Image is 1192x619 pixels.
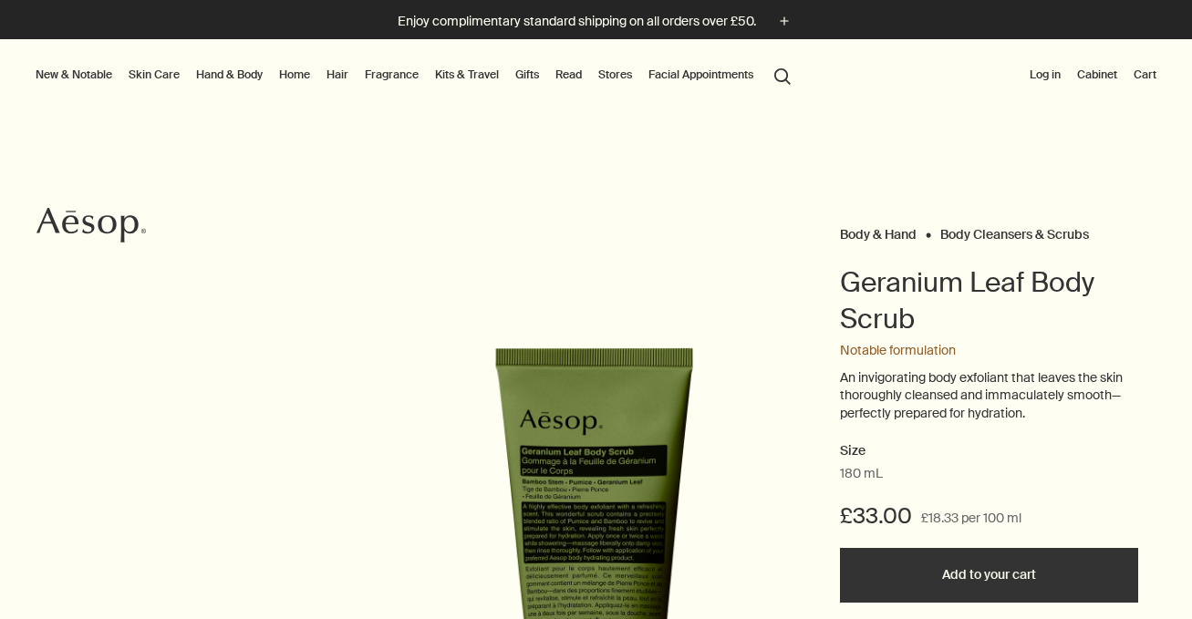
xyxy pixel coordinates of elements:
[840,465,883,483] span: 180 mL
[552,64,586,86] a: Read
[125,64,183,86] a: Skin Care
[1026,64,1064,86] button: Log in
[275,64,314,86] a: Home
[940,226,1089,234] a: Body Cleansers & Scrubs
[921,508,1021,530] span: £18.33 per 100 ml
[840,440,1138,462] h2: Size
[645,64,757,86] a: Facial Appointments
[840,501,912,531] span: £33.00
[361,64,422,86] a: Fragrance
[766,57,799,92] button: Open search
[398,12,756,31] p: Enjoy complimentary standard shipping on all orders over £50.
[323,64,352,86] a: Hair
[36,207,146,243] svg: Aesop
[512,64,543,86] a: Gifts
[32,64,116,86] button: New & Notable
[840,548,1138,603] button: Add to your cart - £33.00
[1026,39,1160,112] nav: supplementary
[1130,64,1160,86] button: Cart
[32,39,799,112] nav: primary
[840,369,1138,423] p: An invigorating body exfoliant that leaves the skin thoroughly cleansed and immaculately smooth—p...
[398,11,794,32] button: Enjoy complimentary standard shipping on all orders over £50.
[840,264,1138,337] h1: Geranium Leaf Body Scrub
[1073,64,1121,86] a: Cabinet
[192,64,266,86] a: Hand & Body
[595,64,636,86] button: Stores
[32,202,150,253] a: Aesop
[431,64,503,86] a: Kits & Travel
[840,226,917,234] a: Body & Hand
